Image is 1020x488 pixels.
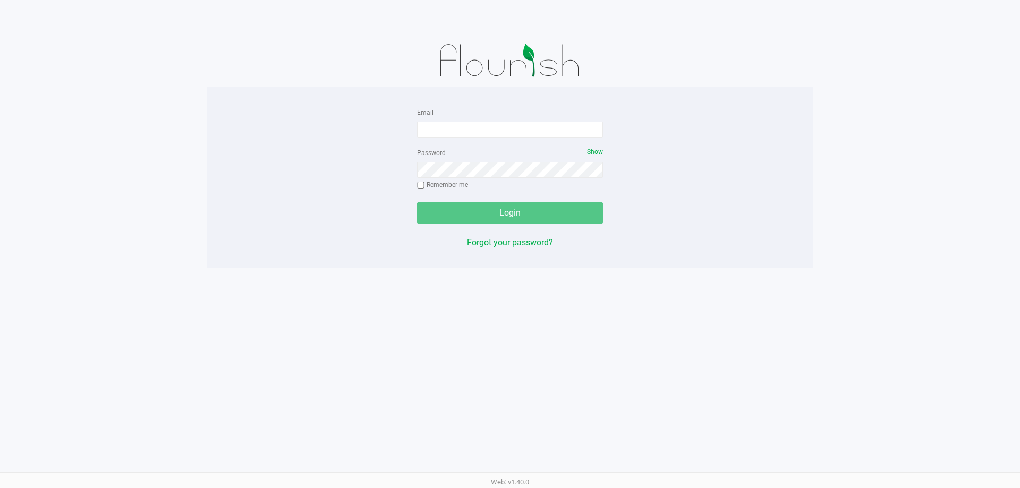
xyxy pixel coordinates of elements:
span: Show [587,148,603,156]
button: Forgot your password? [467,236,553,249]
label: Remember me [417,180,468,190]
input: Remember me [417,182,424,189]
span: Web: v1.40.0 [491,478,529,486]
label: Password [417,148,446,158]
label: Email [417,108,433,117]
